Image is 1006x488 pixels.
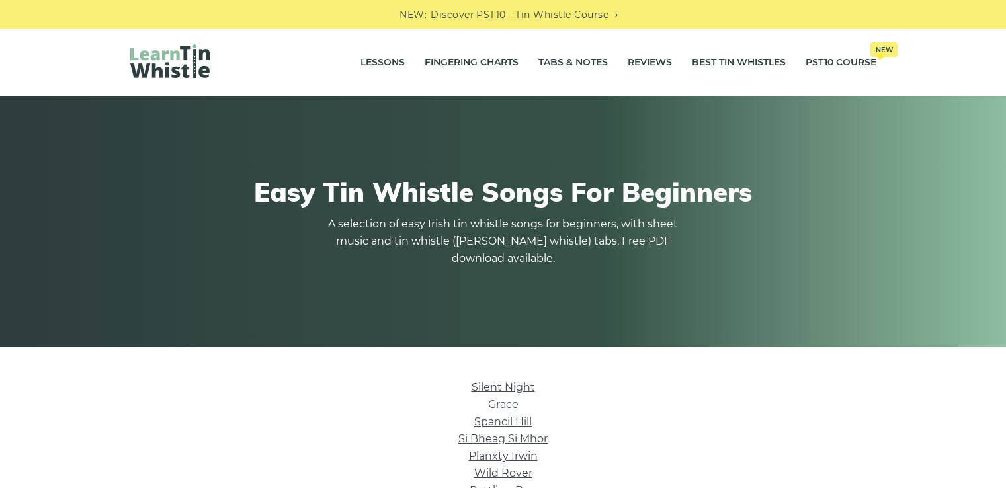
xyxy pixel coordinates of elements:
[458,432,548,445] a: Si­ Bheag Si­ Mhor
[360,46,405,79] a: Lessons
[130,44,210,78] img: LearnTinWhistle.com
[692,46,786,79] a: Best Tin Whistles
[130,176,876,208] h1: Easy Tin Whistle Songs For Beginners
[538,46,608,79] a: Tabs & Notes
[628,46,672,79] a: Reviews
[425,46,519,79] a: Fingering Charts
[325,216,682,267] p: A selection of easy Irish tin whistle songs for beginners, with sheet music and tin whistle ([PER...
[472,381,535,393] a: Silent Night
[488,398,519,411] a: Grace
[474,467,532,479] a: Wild Rover
[474,415,532,428] a: Spancil Hill
[806,46,876,79] a: PST10 CourseNew
[870,42,898,57] span: New
[469,450,538,462] a: Planxty Irwin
